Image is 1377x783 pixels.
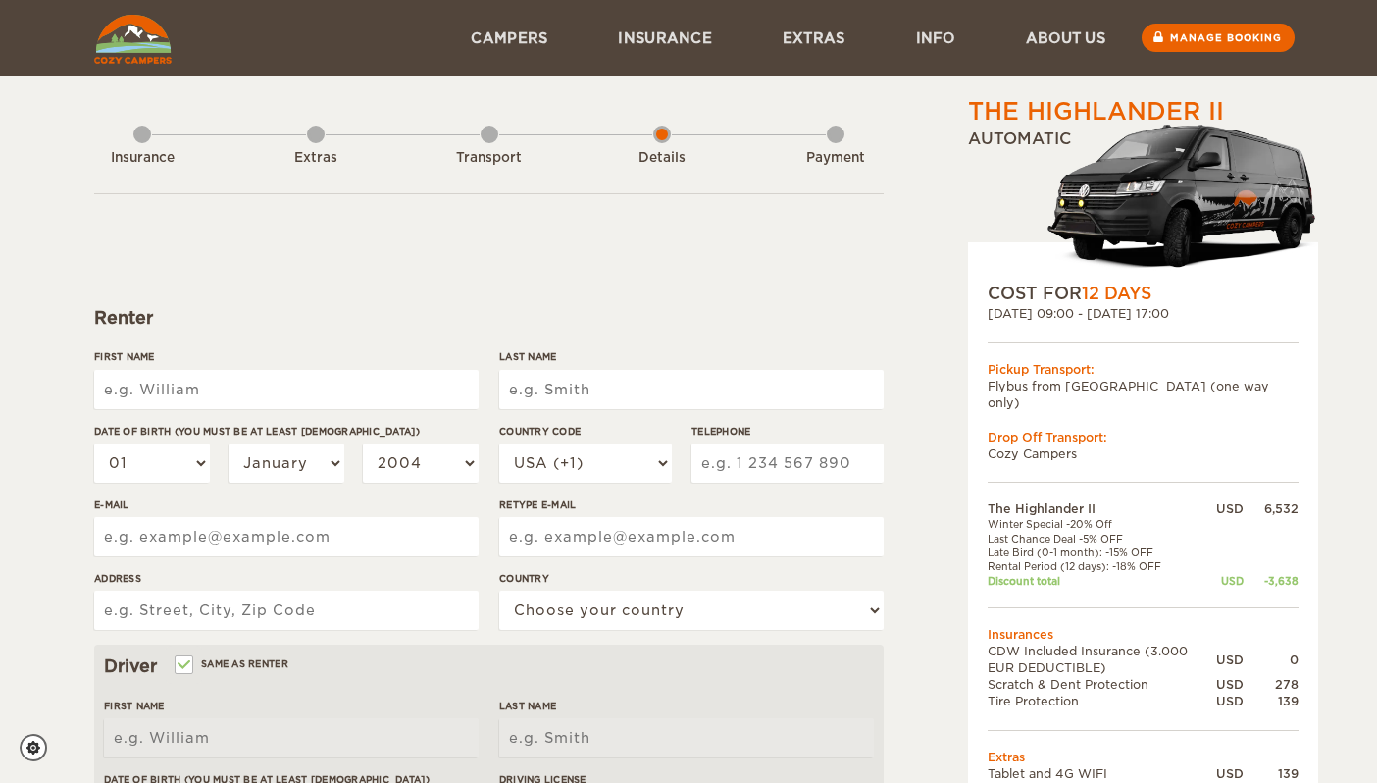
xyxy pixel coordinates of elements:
[988,445,1299,462] td: Cozy Campers
[988,378,1299,411] td: Flybus from [GEOGRAPHIC_DATA] (one way only)
[94,424,479,439] label: Date of birth (You must be at least [DEMOGRAPHIC_DATA])
[988,559,1216,573] td: Rental Period (12 days): -18% OFF
[94,306,884,330] div: Renter
[988,765,1216,782] td: Tablet and 4G WIFI
[499,370,884,409] input: e.g. Smith
[1216,693,1244,709] div: USD
[262,149,370,168] div: Extras
[968,129,1318,282] div: Automatic
[1216,574,1244,588] div: USD
[177,654,288,673] label: Same as renter
[104,654,874,678] div: Driver
[1046,112,1318,282] img: stor-langur-223.png
[988,361,1299,378] div: Pickup Transport:
[1216,676,1244,693] div: USD
[499,571,884,586] label: Country
[94,15,172,64] img: Cozy Campers
[104,699,479,713] label: First Name
[988,517,1216,531] td: Winter Special -20% Off
[499,517,884,556] input: e.g. example@example.com
[499,699,874,713] label: Last Name
[1244,574,1299,588] div: -3,638
[1142,24,1295,52] a: Manage booking
[988,626,1299,643] td: Insurances
[1244,765,1299,782] div: 139
[435,149,543,168] div: Transport
[94,497,479,512] label: E-mail
[691,424,884,439] label: Telephone
[988,546,1216,559] td: Late Bird (0-1 month): -15% OFF
[988,500,1216,517] td: The Highlander II
[988,749,1299,765] td: Extras
[988,429,1299,445] div: Drop Off Transport:
[691,444,884,483] input: e.g. 1 234 567 890
[1082,284,1151,303] span: 12 Days
[988,676,1216,693] td: Scratch & Dent Protection
[968,95,1224,129] div: The Highlander II
[94,349,479,364] label: First Name
[988,282,1299,305] div: COST FOR
[988,693,1216,709] td: Tire Protection
[94,517,479,556] input: e.g. example@example.com
[988,643,1216,676] td: CDW Included Insurance (3.000 EUR DEDUCTIBLE)
[1244,676,1299,693] div: 278
[608,149,716,168] div: Details
[104,718,479,757] input: e.g. William
[20,734,60,761] a: Cookie settings
[88,149,196,168] div: Insurance
[1244,693,1299,709] div: 139
[499,718,874,757] input: e.g. Smith
[94,591,479,630] input: e.g. Street, City, Zip Code
[94,571,479,586] label: Address
[988,574,1216,588] td: Discount total
[94,370,479,409] input: e.g. William
[1216,765,1244,782] div: USD
[499,349,884,364] label: Last Name
[499,497,884,512] label: Retype E-mail
[177,660,189,673] input: Same as renter
[1216,652,1244,668] div: USD
[1216,500,1244,517] div: USD
[1244,652,1299,668] div: 0
[988,305,1299,322] div: [DATE] 09:00 - [DATE] 17:00
[988,532,1216,546] td: Last Chance Deal -5% OFF
[499,424,672,439] label: Country Code
[782,149,890,168] div: Payment
[1244,500,1299,517] div: 6,532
